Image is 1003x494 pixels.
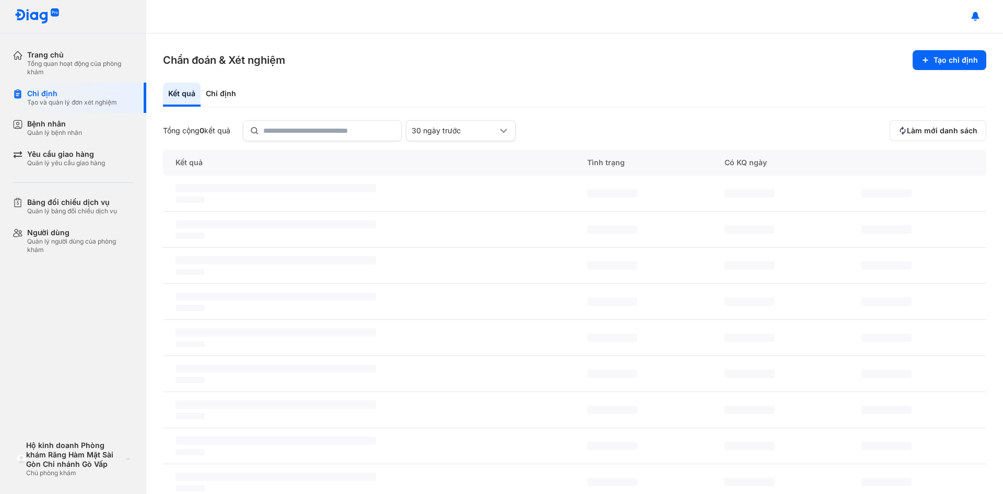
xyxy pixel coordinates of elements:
span: Làm mới danh sách [907,126,977,135]
span: ‌ [725,334,775,342]
span: ‌ [861,370,912,378]
span: ‌ [587,334,637,342]
span: ‌ [176,377,205,383]
span: ‌ [176,233,205,239]
span: ‌ [725,478,775,486]
div: Hộ kinh doanh Phòng khám Răng Hàm Mặt Sài Gòn Chi nhánh Gò Vấp [26,441,122,469]
img: logo [17,454,26,464]
button: Tạo chỉ định [913,50,986,70]
span: ‌ [861,442,912,450]
div: Chỉ định [201,83,241,107]
span: ‌ [861,478,912,486]
div: Quản lý yêu cầu giao hàng [27,159,105,167]
div: Tạo và quản lý đơn xét nghiệm [27,98,117,107]
div: Kết quả [163,150,575,176]
div: Chủ phòng khám [26,469,122,477]
div: Người dùng [27,228,134,237]
span: ‌ [176,449,205,455]
span: ‌ [587,261,637,270]
span: ‌ [176,197,205,203]
span: ‌ [861,297,912,306]
button: Làm mới danh sách [890,120,986,141]
span: ‌ [176,305,205,311]
span: ‌ [725,370,775,378]
div: Quản lý bệnh nhân [27,129,82,137]
div: Tổng quan hoạt động của phòng khám [27,60,134,76]
span: ‌ [587,370,637,378]
div: Bệnh nhân [27,119,82,129]
span: ‌ [725,442,775,450]
div: Chỉ định [27,89,117,98]
span: ‌ [861,225,912,234]
div: Quản lý bảng đối chiếu dịch vụ [27,207,117,215]
div: Trang chủ [27,50,134,60]
span: ‌ [176,341,205,347]
span: ‌ [176,184,376,192]
div: Yêu cầu giao hàng [27,150,105,159]
span: ‌ [725,261,775,270]
div: Tổng cộng kết quả [163,126,230,135]
span: ‌ [587,442,637,450]
span: ‌ [176,328,376,337]
span: ‌ [176,292,376,301]
div: Bảng đối chiếu dịch vụ [27,198,117,207]
span: ‌ [587,297,637,306]
span: ‌ [176,269,205,275]
span: ‌ [725,297,775,306]
span: ‌ [861,189,912,198]
span: 0 [200,126,204,135]
span: ‌ [176,473,376,481]
div: Kết quả [163,83,201,107]
span: ‌ [176,436,376,445]
span: ‌ [176,413,205,419]
div: Quản lý người dùng của phòng khám [27,237,134,254]
span: ‌ [587,478,637,486]
h3: Chẩn đoán & Xét nghiệm [163,53,285,67]
span: ‌ [725,189,775,198]
span: ‌ [587,189,637,198]
span: ‌ [587,406,637,414]
div: Có KQ ngày [712,150,849,176]
span: ‌ [725,406,775,414]
span: ‌ [861,406,912,414]
img: logo [15,8,60,25]
span: ‌ [861,334,912,342]
span: ‌ [176,485,205,491]
div: 30 ngày trước [412,126,497,135]
span: ‌ [725,225,775,234]
span: ‌ [861,261,912,270]
span: ‌ [176,220,376,228]
span: ‌ [176,400,376,409]
span: ‌ [176,256,376,265]
div: Tình trạng [575,150,712,176]
span: ‌ [176,364,376,373]
span: ‌ [587,225,637,234]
